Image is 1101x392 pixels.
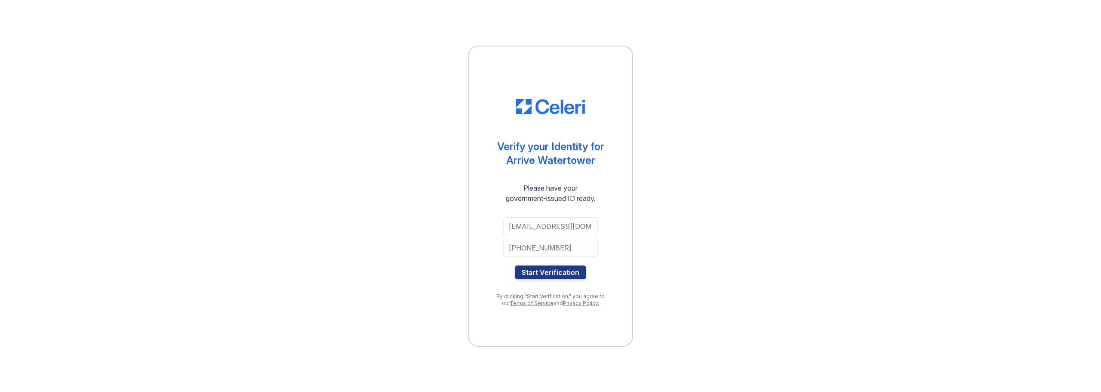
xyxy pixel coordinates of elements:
[563,300,599,306] a: Privacy Policy.
[516,99,585,114] img: CE_Logo_Blue-a8612792a0a2168367f1c8372b55b34899dd931a85d93a1a3d3e32e68fde9ad4.png
[515,265,586,279] button: Start Verification
[510,300,554,306] a: Terms of Service
[490,183,611,204] div: Please have your government-issued ID ready.
[503,217,598,235] input: Email
[503,239,598,257] input: Phone
[486,293,615,307] div: By clicking "Start Verification," you agree to our and
[497,140,604,167] div: Verify your Identity for Arrive Watertower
